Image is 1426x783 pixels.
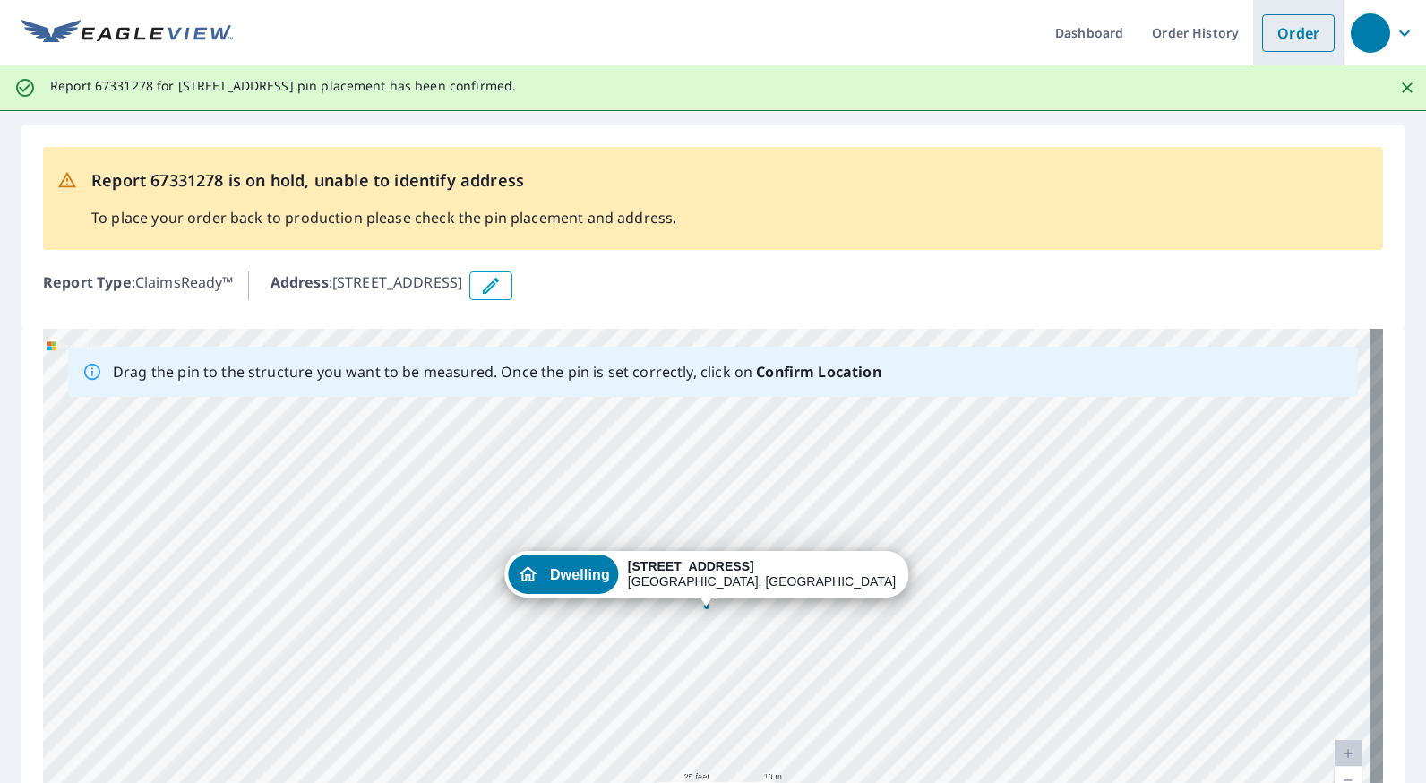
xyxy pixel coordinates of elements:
[113,361,881,383] p: Drag the pin to the structure you want to be measured. Once the pin is set correctly, click on
[1262,14,1335,52] a: Order
[628,559,754,573] strong: [STREET_ADDRESS]
[43,271,234,300] p: : ClaimsReady™
[271,272,329,292] b: Address
[756,362,881,382] b: Confirm Location
[21,20,233,47] img: EV Logo
[1335,740,1362,767] a: Current Level 20, Zoom In Disabled
[271,271,463,300] p: : [STREET_ADDRESS]
[50,78,516,94] p: Report 67331278 for [STREET_ADDRESS] pin placement has been confirmed.
[628,559,896,589] div: [GEOGRAPHIC_DATA], [GEOGRAPHIC_DATA]
[550,568,610,581] span: Dwelling
[91,207,676,228] p: To place your order back to production please check the pin placement and address.
[1396,76,1419,99] button: Close
[43,272,132,292] b: Report Type
[91,168,676,193] p: Report 67331278 is on hold, unable to identify address
[504,551,908,607] div: Dropped pin, building Dwelling, Residential property, 1801 County Road 314 Seminole, TX 79360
